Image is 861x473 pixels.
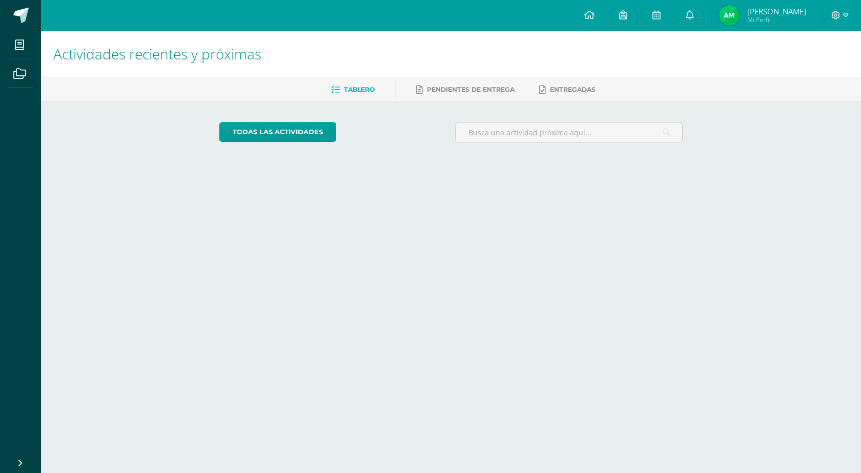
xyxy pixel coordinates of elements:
span: [PERSON_NAME] [747,6,806,16]
span: Mi Perfil [747,15,806,24]
a: Pendientes de entrega [416,81,515,98]
span: Actividades recientes y próximas [53,44,261,64]
span: Tablero [344,86,375,93]
img: d008e14da4335a55458537c11dffbc5e.png [719,5,740,26]
a: Tablero [331,81,375,98]
a: Entregadas [539,81,596,98]
span: Entregadas [550,86,596,93]
span: Pendientes de entrega [427,86,515,93]
input: Busca una actividad próxima aquí... [456,122,683,142]
a: todas las Actividades [219,122,336,142]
